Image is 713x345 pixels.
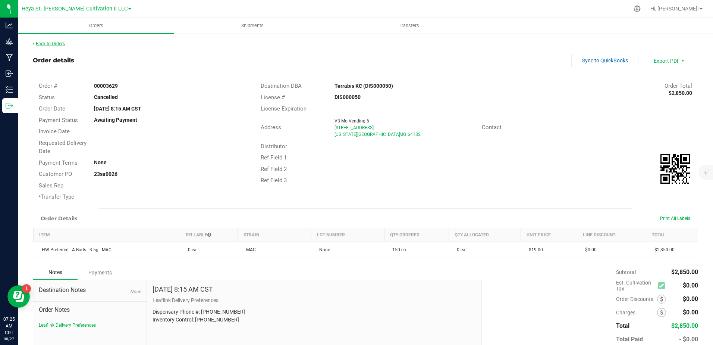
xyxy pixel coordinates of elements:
[39,94,55,101] span: Status
[238,228,311,242] th: Strain
[39,83,57,89] span: Order #
[334,83,393,89] strong: Terrabis KC (DIS000050)
[521,228,577,242] th: Unit Price
[616,336,643,343] span: Total Paid
[571,54,638,67] button: Sync to QuickBooks
[6,86,13,93] inline-svg: Inventory
[39,322,96,329] button: Leaflink Delivery Preferences
[671,268,698,276] span: $2,850.00
[679,336,698,343] span: - $0.00
[39,105,65,112] span: Order Date
[242,247,256,252] span: MAC
[616,322,629,329] span: Total
[261,154,287,161] span: Ref Field 1
[261,94,285,101] span: License #
[632,5,642,12] div: Manage settings
[261,105,307,112] span: License Expiration
[650,6,699,12] span: Hi, [PERSON_NAME]!
[94,171,117,177] strong: 23sa0026
[180,228,238,242] th: Sellable
[646,54,691,67] li: Export PDF
[683,295,698,302] span: $0.00
[331,18,487,34] a: Transfers
[616,310,657,316] span: Charges
[94,159,107,165] strong: None
[18,18,174,34] a: Orders
[33,56,74,65] div: Order details
[153,308,476,324] p: Dispensary Phone #: [PHONE_NUMBER] Inventory Control: [PHONE_NUMBER]
[683,282,698,289] span: $0.00
[41,215,77,221] h1: Order Details
[78,266,122,279] div: Payments
[153,286,213,293] h4: [DATE] 8:15 AM CST
[22,6,128,12] span: Heya St. [PERSON_NAME] Cultivation II LLC
[616,269,636,275] span: Subtotal
[651,247,675,252] span: $2,850.00
[311,228,384,242] th: Lot Number
[39,193,74,200] span: Transfer Type
[525,247,543,252] span: $19.00
[6,70,13,77] inline-svg: Inbound
[39,140,87,155] span: Requested Delivery Date
[616,296,657,302] span: Order Discounts
[261,177,287,184] span: Ref Field 3
[671,322,698,329] span: $2,850.00
[577,228,646,242] th: Line Discount
[665,83,692,89] span: Order Total
[6,38,13,45] inline-svg: Grow
[389,247,406,252] span: 150 ea
[334,118,369,124] span: V3 Mo Vending 6
[94,83,118,89] strong: 00003629
[22,284,31,293] iframe: Resource center unread badge
[334,125,374,130] span: [STREET_ADDRESS]
[33,41,65,46] a: Back to Orders
[315,247,330,252] span: None
[33,265,78,280] div: Notes
[399,132,406,137] span: MO
[449,228,521,242] th: Qty Allocated
[79,22,113,29] span: Orders
[408,132,421,137] span: 64132
[39,286,141,295] span: Destination Notes
[389,22,429,29] span: Transfers
[660,216,690,221] span: Print All Labels
[683,309,698,316] span: $0.00
[3,316,15,336] p: 07:25 AM CDT
[261,143,287,150] span: Distributor
[261,166,287,172] span: Ref Field 2
[616,280,655,292] span: Est. Cultivation Tax
[261,124,281,131] span: Address
[261,83,302,89] span: Destination DBA
[39,128,70,135] span: Invoice Date
[39,171,72,177] span: Customer PO
[231,22,274,29] span: Shipments
[334,132,400,137] span: [US_STATE][GEOGRAPHIC_DATA]
[94,117,137,123] strong: Awaiting Payment
[646,228,698,242] th: Total
[174,18,330,34] a: Shipments
[39,117,78,124] span: Payment Status
[660,154,690,184] img: Scan me!
[7,285,30,308] iframe: Resource center
[3,336,15,342] p: 08/27
[658,280,668,290] span: Calculate cultivation tax
[582,57,628,63] span: Sync to QuickBooks
[660,154,690,184] qrcode: 00003629
[39,159,78,166] span: Payment Terms
[6,22,13,29] inline-svg: Analytics
[482,124,502,131] span: Contact
[581,247,597,252] span: $0.00
[94,106,141,112] strong: [DATE] 8:15 AM CST
[38,247,111,252] span: HW Preferred - A Buds - 3.5g - MAC
[399,132,399,137] span: ,
[34,228,180,242] th: Item
[153,296,476,304] p: Leaflink Delivery Preferences
[94,94,118,100] strong: Cancelled
[130,289,141,294] span: None
[384,228,449,242] th: Qty Ordered
[453,247,465,252] span: 0 ea
[39,305,141,314] span: Order Notes
[184,247,197,252] span: 0 ea
[6,102,13,109] inline-svg: Outbound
